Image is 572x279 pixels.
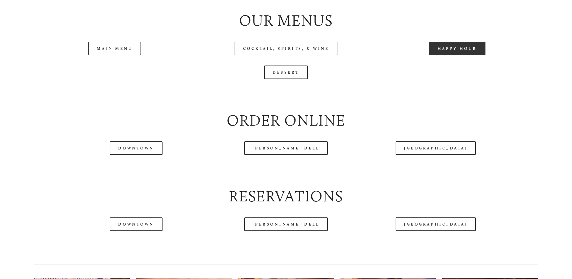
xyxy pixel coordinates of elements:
a: [PERSON_NAME] Dell [244,217,328,231]
h2: Reservations [34,186,538,207]
h2: Order Online [34,110,538,131]
a: Downtown [110,217,162,231]
a: [GEOGRAPHIC_DATA] [396,141,476,155]
a: [PERSON_NAME] Dell [244,141,328,155]
a: [GEOGRAPHIC_DATA] [396,217,476,231]
a: Dessert [264,66,308,79]
a: Downtown [110,141,162,155]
